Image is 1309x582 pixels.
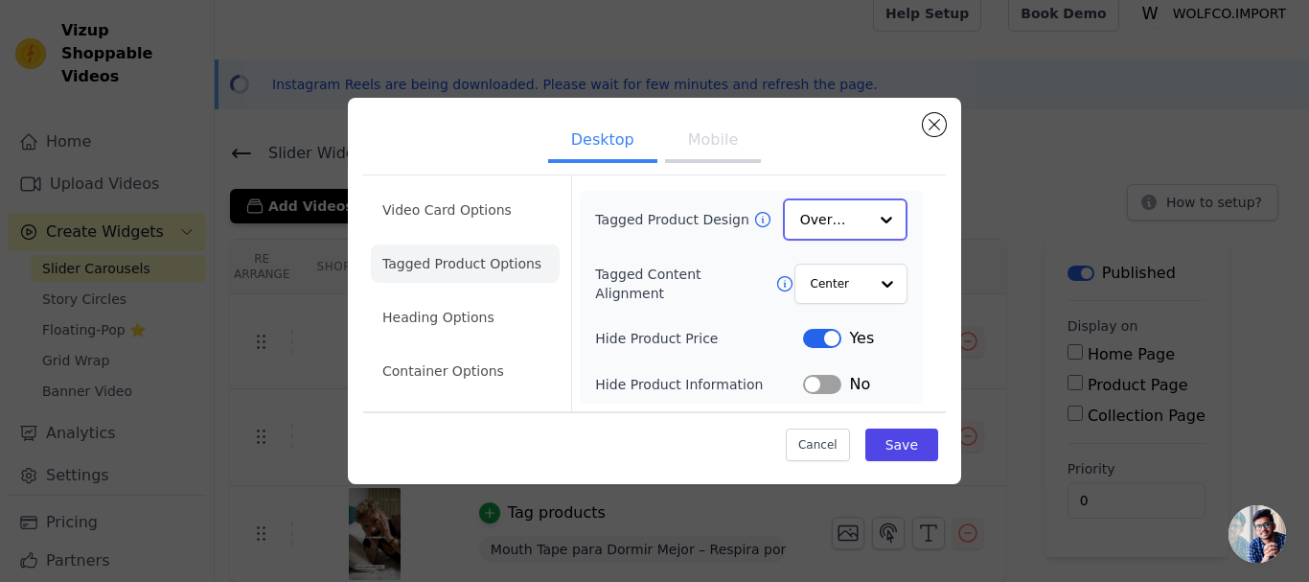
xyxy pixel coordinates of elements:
label: Tagged Product Design [595,210,752,229]
li: Heading Options [371,298,560,337]
button: Mobile [665,121,761,163]
button: Cancel [786,429,850,461]
label: Tagged Content Alignment [595,265,774,303]
li: Container Options [371,352,560,390]
li: Tagged Product Options [371,244,560,283]
button: Close modal [923,113,946,136]
button: Save [865,429,938,461]
span: Yes [849,327,874,350]
span: No [849,373,870,396]
li: Video Card Options [371,191,560,229]
button: Desktop [548,121,657,163]
a: Chat abierto [1229,505,1286,563]
label: Hide Product Price [595,329,803,348]
label: Hide Product Information [595,375,803,394]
